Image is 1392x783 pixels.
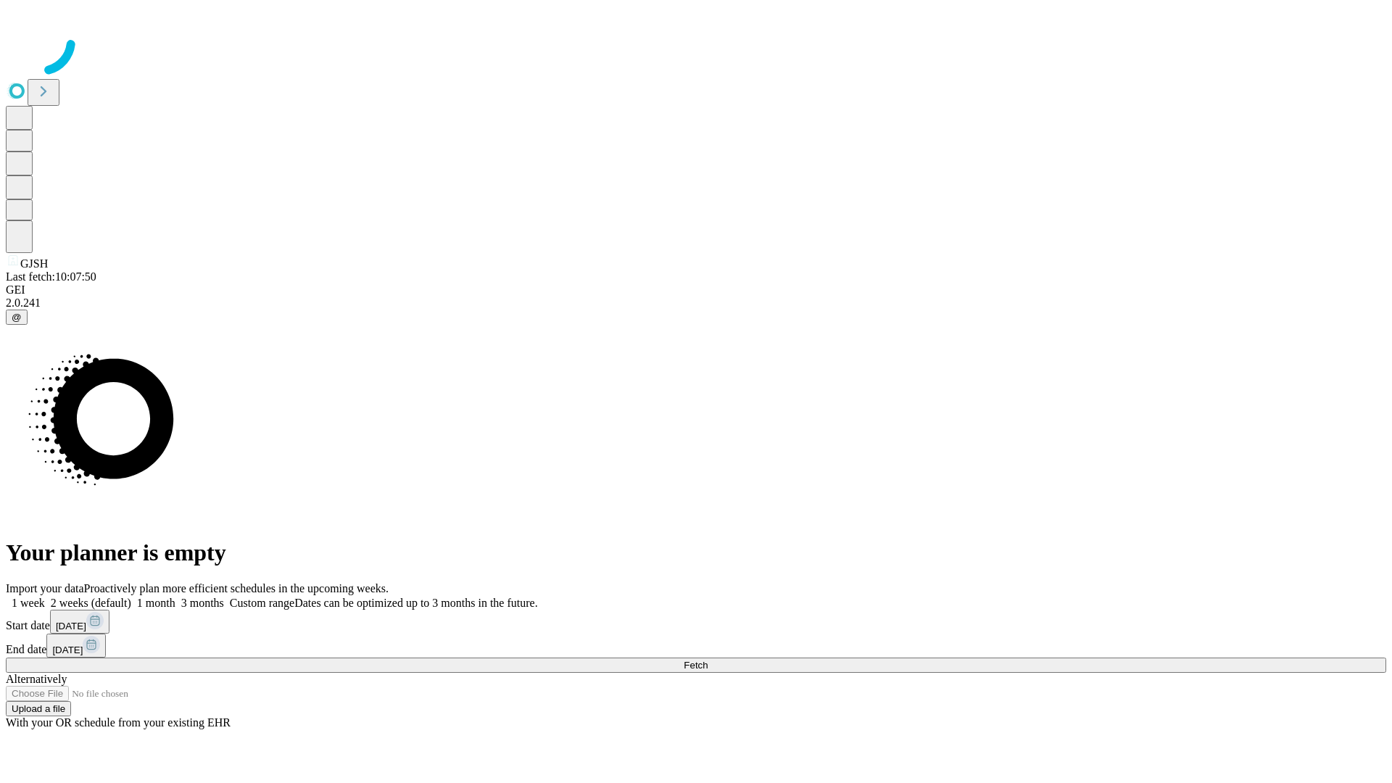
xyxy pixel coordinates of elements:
[6,283,1386,297] div: GEI
[6,673,67,685] span: Alternatively
[6,310,28,325] button: @
[12,597,45,609] span: 1 week
[52,645,83,655] span: [DATE]
[6,539,1386,566] h1: Your planner is empty
[50,610,109,634] button: [DATE]
[6,297,1386,310] div: 2.0.241
[6,610,1386,634] div: Start date
[20,257,48,270] span: GJSH
[6,270,96,283] span: Last fetch: 10:07:50
[294,597,537,609] span: Dates can be optimized up to 3 months in the future.
[46,634,106,658] button: [DATE]
[84,582,389,594] span: Proactively plan more efficient schedules in the upcoming weeks.
[56,621,86,631] span: [DATE]
[137,597,175,609] span: 1 month
[6,701,71,716] button: Upload a file
[684,660,708,671] span: Fetch
[6,716,231,729] span: With your OR schedule from your existing EHR
[12,312,22,323] span: @
[230,597,294,609] span: Custom range
[6,582,84,594] span: Import your data
[51,597,131,609] span: 2 weeks (default)
[6,658,1386,673] button: Fetch
[6,634,1386,658] div: End date
[181,597,224,609] span: 3 months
